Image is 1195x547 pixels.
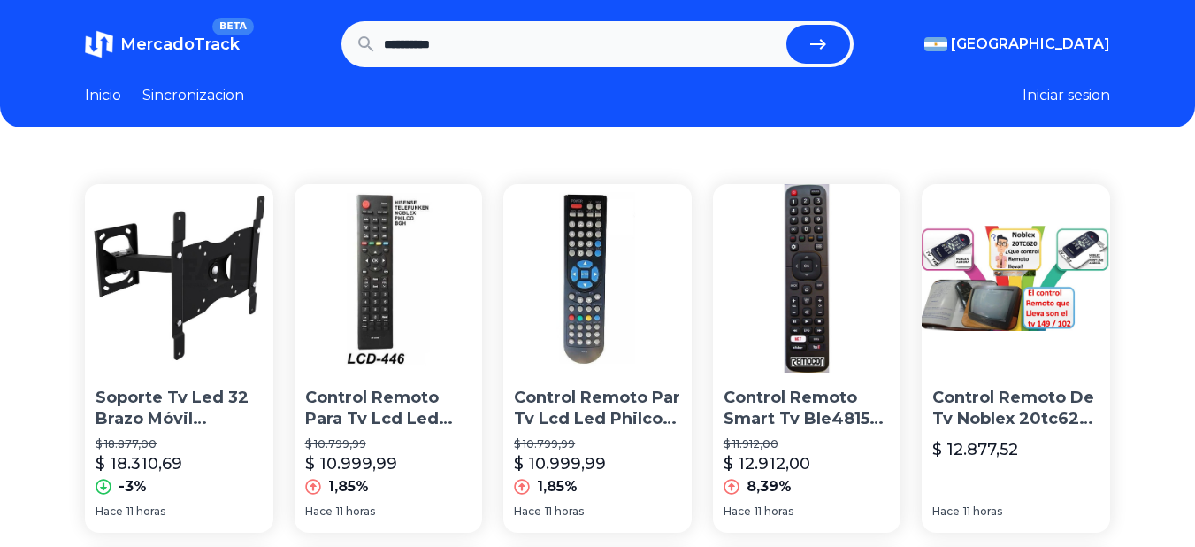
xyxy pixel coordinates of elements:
span: [GEOGRAPHIC_DATA] [951,34,1110,55]
img: Soporte Tv Led 32 Brazo Móvil 10 18 20 22 24 Lcd Smart Noblex Philips Sony Samsung LG Hisense Rca... [85,184,273,373]
span: Hace [96,505,123,519]
img: Control Remoto Smart Tv Ble4815 Ble4015rtfx Bgh Noblex Sanyo [713,184,901,373]
img: Argentina [924,37,947,51]
a: MercadoTrackBETA [85,30,240,58]
p: -3% [119,476,147,497]
button: Iniciar sesion [1023,85,1110,106]
a: Sincronizacion [142,85,244,106]
a: Control Remoto Para Tv Lcd Led Hisense Noblex Bgh TelefunkenControl Remoto Para Tv Lcd Led Hisens... [295,184,483,533]
p: 1,85% [328,476,369,497]
p: 1,85% [537,476,578,497]
a: Soporte Tv Led 32 Brazo Móvil 10 18 20 22 24 Lcd Smart Noblex Philips Sony Samsung LG Hisense Rca... [85,184,273,533]
img: Control Remoto Para Tv Lcd Led Hisense Noblex Bgh Telefunken [295,184,483,373]
span: 11 horas [126,505,165,519]
img: MercadoTrack [85,30,113,58]
p: Control Remoto De Tv Noblex 20tc620 - Oferta Por Hoy [932,387,1099,431]
p: Control Remoto Par Tv Lcd Led Philco Sanyo Noblex Sansei Jvc [514,387,681,431]
p: $ 10.999,99 [305,451,397,476]
p: Control Remoto Smart Tv Ble4815 Ble4015rtfx Bgh Noblex Sanyo [724,387,891,431]
p: $ 18.310,69 [96,451,182,476]
img: Control Remoto De Tv Noblex 20tc620 - Oferta Por Hoy [922,184,1110,373]
p: Control Remoto Para Tv Lcd Led Hisense Noblex Bgh Telefunken [305,387,472,431]
p: $ 10.799,99 [514,437,681,451]
span: MercadoTrack [120,35,240,54]
p: 8,39% [747,476,792,497]
button: [GEOGRAPHIC_DATA] [924,34,1110,55]
a: Control Remoto Par Tv Lcd Led Philco Sanyo Noblex Sansei JvcControl Remoto Par Tv Lcd Led Philco ... [503,184,692,533]
span: 11 horas [336,505,375,519]
p: $ 10.799,99 [305,437,472,451]
p: Soporte Tv Led 32 Brazo Móvil [PHONE_NUMBER] Lcd Smart Noblex Philips Sony Samsung LG Hisense Rca... [96,387,263,431]
span: 11 horas [545,505,584,519]
img: Control Remoto Par Tv Lcd Led Philco Sanyo Noblex Sansei Jvc [503,184,692,373]
p: $ 10.999,99 [514,451,606,476]
a: Inicio [85,85,121,106]
a: Control Remoto De Tv Noblex 20tc620 - Oferta Por HoyControl Remoto De Tv Noblex 20tc620 - Oferta ... [922,184,1110,533]
span: 11 horas [755,505,793,519]
span: 11 horas [963,505,1002,519]
a: Control Remoto Smart Tv Ble4815 Ble4015rtfx Bgh Noblex SanyoControl Remoto Smart Tv Ble4815 Ble40... [713,184,901,533]
p: $ 12.912,00 [724,451,810,476]
span: Hace [932,505,960,519]
p: $ 11.912,00 [724,437,891,451]
span: BETA [212,18,254,35]
p: $ 12.877,52 [932,437,1018,462]
span: Hace [305,505,333,519]
span: Hace [724,505,751,519]
span: Hace [514,505,541,519]
p: $ 18.877,00 [96,437,263,451]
